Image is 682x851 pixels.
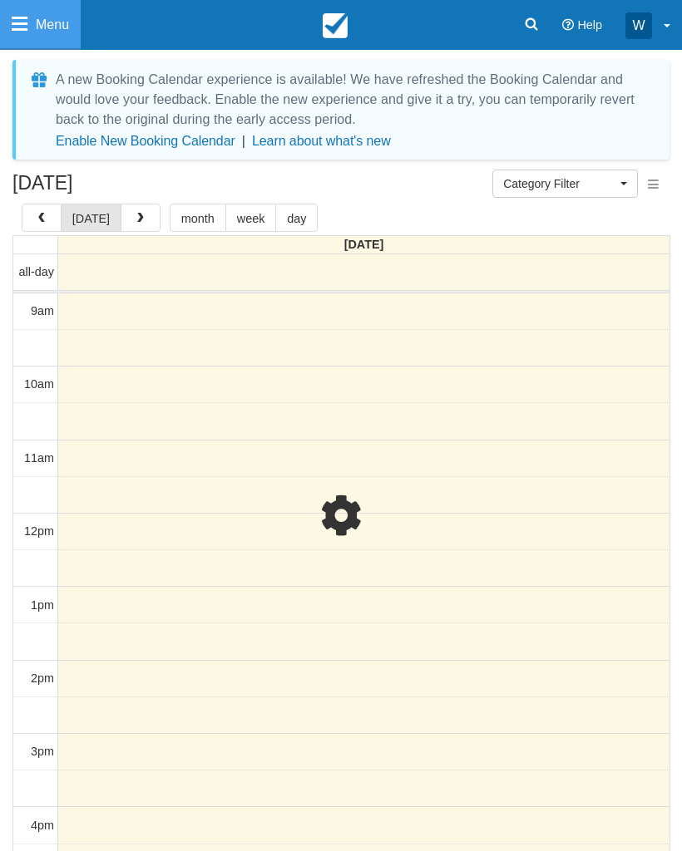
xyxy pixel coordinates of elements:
button: month [170,204,226,232]
button: [DATE] [61,204,121,232]
span: Category Filter [503,175,616,192]
span: 1pm [31,598,54,612]
span: [DATE] [344,238,384,251]
button: week [225,204,277,232]
div: W [625,12,652,39]
button: Enable New Booking Calendar [56,133,235,150]
span: 3pm [31,745,54,758]
span: 12pm [24,524,54,538]
h2: [DATE] [12,173,223,204]
span: 4pm [31,819,54,832]
a: Learn about what's new [252,134,391,148]
button: Category Filter [492,170,638,198]
i: Help [562,19,574,31]
span: | [242,134,245,148]
span: Help [577,18,602,32]
span: 10am [24,377,54,391]
span: 2pm [31,671,54,685]
span: 11am [24,451,54,465]
button: day [275,204,318,232]
img: checkfront-main-nav-mini-logo.png [323,13,348,38]
span: 9am [31,304,54,317]
span: all-day [19,265,54,278]
div: A new Booking Calendar experience is available! We have refreshed the Booking Calendar and would ... [56,70,650,130]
